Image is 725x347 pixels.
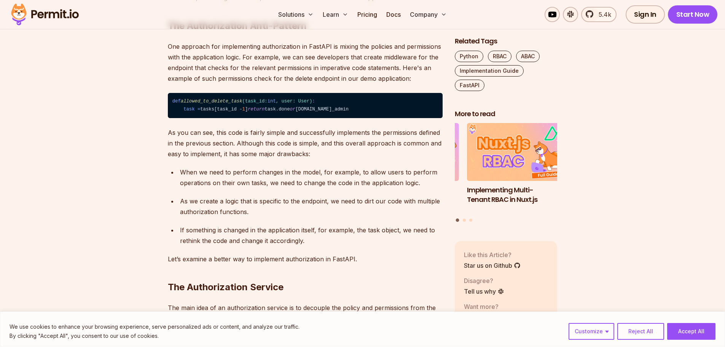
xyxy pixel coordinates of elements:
[455,65,524,77] a: Implementation Guide
[581,7,617,22] a: 5.4k
[455,123,558,223] div: Posts
[467,123,570,181] img: Implementing Multi-Tenant RBAC in Nuxt.js
[626,5,665,24] a: Sign In
[275,7,317,22] button: Solutions
[467,123,570,214] a: Implementing Multi-Tenant RBAC in Nuxt.jsImplementing Multi-Tenant RBAC in Nuxt.js
[467,185,570,205] h3: Implementing Multi-Tenant RBAC in Nuxt.js
[356,123,459,181] img: Policy-Based Access Control (PBAC) Isn’t as Great as You Think
[172,99,315,112] span: def : task =
[320,7,351,22] button: Learn
[455,80,484,91] a: FastAPI
[455,37,558,46] h2: Related Tags
[10,322,300,331] p: We use cookies to enhance your browsing experience, serve personalized ads or content, and analyz...
[455,109,558,119] h2: More to read
[516,51,540,62] a: ABAC
[180,167,443,188] p: When we need to perform changes in the model, for example, to allow users to perform operations o...
[356,123,459,214] li: 3 of 3
[8,2,82,27] img: Permit logo
[180,196,443,217] p: As we create a logic that is specific to the endpoint, we need to dirt our code with multiple aut...
[455,51,483,62] a: Python
[617,323,664,340] button: Reject All
[242,107,245,112] span: 1
[168,41,443,84] p: One approach for implementing authorization in FastAPI is mixing the policies and permissions wit...
[464,287,504,296] a: Tell us why
[668,5,718,24] a: Start Now
[407,7,450,22] button: Company
[464,261,521,270] a: Star us on Github
[168,254,443,264] p: Let’s examine a better way to implement authorization in FastAPI.
[667,323,715,340] button: Accept All
[168,251,443,293] h2: The Authorization Service
[10,331,300,341] p: By clicking "Accept All", you consent to our use of cookies.
[268,99,276,104] span: int
[290,107,296,112] span: or
[569,323,614,340] button: Customize
[356,185,459,214] h3: Policy-Based Access Control (PBAC) Isn’t as Great as You Think
[456,219,459,222] button: Go to slide 1
[464,302,523,311] p: Want more?
[180,225,443,246] p: If something is changed in the application itself, for example, the task object, we need to rethi...
[383,7,404,22] a: Docs
[168,127,443,159] p: As you can see, this code is fairly simple and successfully implements the permissions defined in...
[248,107,265,112] span: return
[354,7,380,22] a: Pricing
[488,51,511,62] a: RBAC
[242,99,312,104] span: (task_id: , user: User)
[464,276,504,285] p: Disagree?
[469,219,472,222] button: Go to slide 3
[168,93,443,118] code: tasks[task_id - ] task.done [DOMAIN_NAME]_admin
[594,10,611,19] span: 5.4k
[464,250,521,259] p: Like this Article?
[181,99,242,104] span: allowed_to_delete_task
[463,219,466,222] button: Go to slide 2
[467,123,570,214] li: 1 of 3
